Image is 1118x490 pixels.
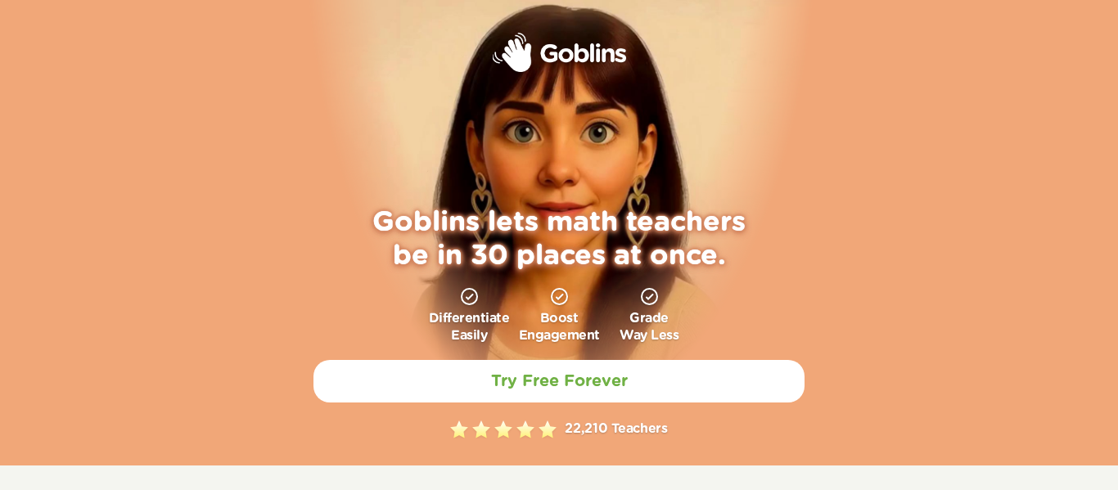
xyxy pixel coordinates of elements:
[620,310,678,344] p: Grade Way Less
[313,360,805,402] a: Try Free Forever
[429,310,510,344] p: Differentiate Easily
[491,371,628,391] h2: Try Free Forever
[565,419,667,440] p: 22,210 Teachers
[354,206,764,273] h1: Goblins lets math teachers be in 30 places at once.
[519,310,600,344] p: Boost Engagement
